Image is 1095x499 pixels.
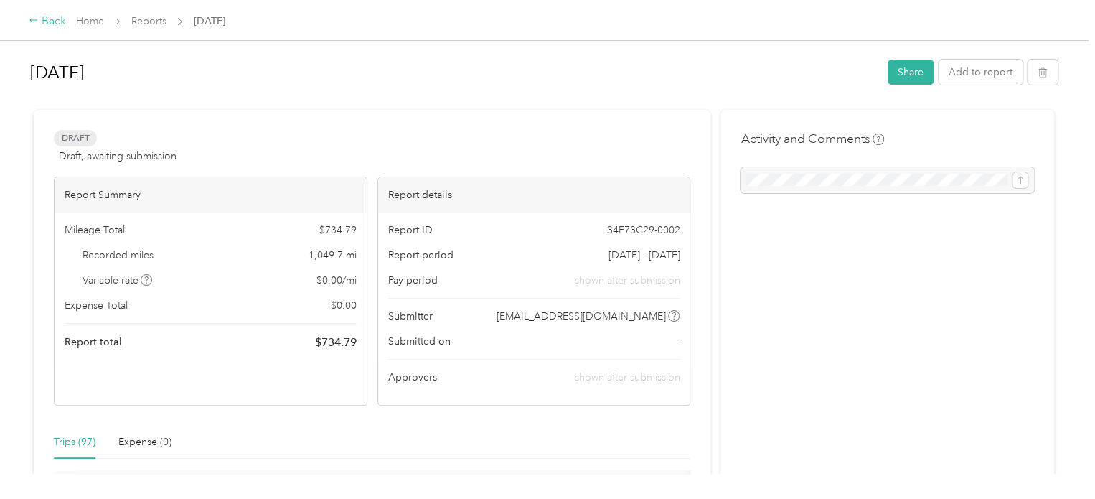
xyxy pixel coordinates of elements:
button: Add to report [939,60,1023,85]
span: [DATE] - [DATE] [608,248,680,263]
button: Share [888,60,934,85]
span: 34F73C29-0002 [606,223,680,238]
div: Report Summary [55,177,367,213]
span: Submitted on [388,334,451,349]
span: Pay period [388,273,438,288]
span: Variable rate [83,273,153,288]
a: Home [76,15,104,27]
h1: Jul 2025 [30,55,878,90]
span: Report total [65,335,122,350]
span: $ 0.00 / mi [316,273,357,288]
span: shown after submission [574,371,680,383]
span: - [677,334,680,349]
span: Report ID [388,223,433,238]
span: Report period [388,248,453,263]
span: [DATE] [194,14,225,29]
span: Approvers [388,370,437,385]
span: Recorded miles [83,248,154,263]
span: $ 734.79 [319,223,357,238]
span: Submitter [388,309,433,324]
iframe: Everlance-gr Chat Button Frame [1015,419,1095,499]
span: [EMAIL_ADDRESS][DOMAIN_NAME] [497,309,666,324]
span: Expense Total [65,298,128,313]
h4: Activity and Comments [741,130,884,148]
span: Draft, awaiting submission [59,149,177,164]
span: Draft [54,130,97,146]
span: 1,049.7 mi [309,248,357,263]
span: Mileage Total [65,223,125,238]
span: shown after submission [574,273,680,288]
span: $ 0.00 [331,298,357,313]
div: Back [29,13,66,30]
div: Trips (97) [54,434,95,450]
div: Expense (0) [118,434,171,450]
a: Reports [131,15,166,27]
span: $ 734.79 [315,334,357,351]
div: Report details [378,177,690,213]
